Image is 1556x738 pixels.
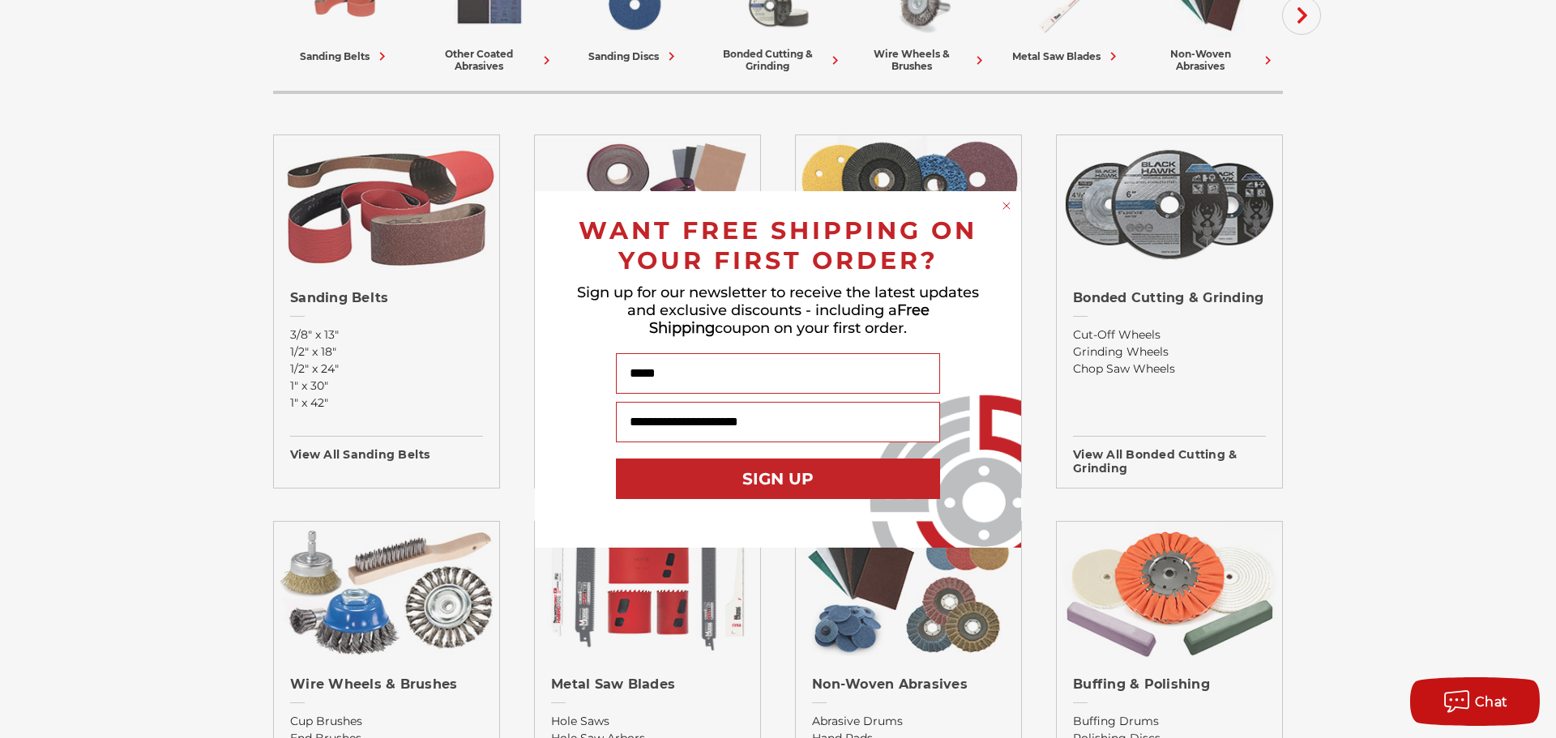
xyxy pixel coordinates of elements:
[998,198,1015,214] button: Close dialog
[1410,677,1540,726] button: Chat
[579,215,977,275] span: WANT FREE SHIPPING ON YOUR FIRST ORDER?
[649,301,930,337] span: Free Shipping
[1475,694,1508,710] span: Chat
[616,459,940,499] button: SIGN UP
[577,284,979,337] span: Sign up for our newsletter to receive the latest updates and exclusive discounts - including a co...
